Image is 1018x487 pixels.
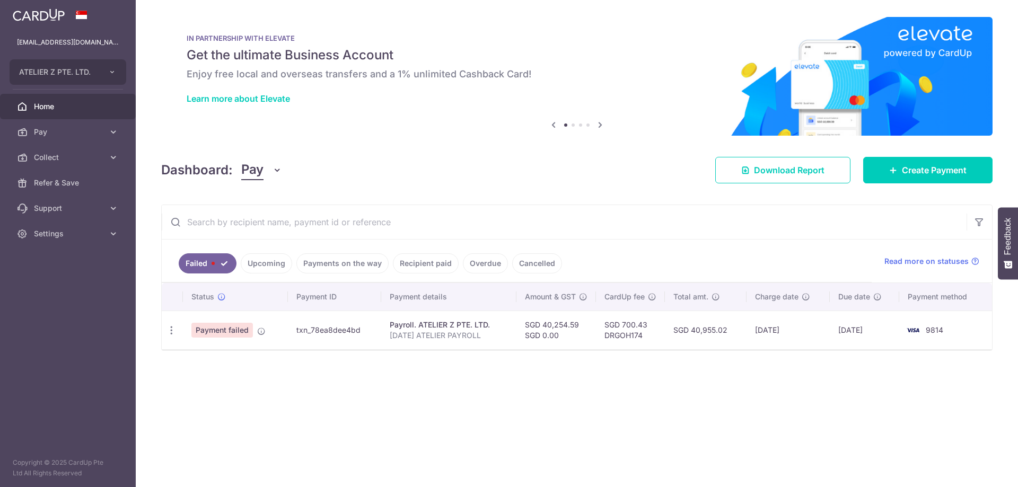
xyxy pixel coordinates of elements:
a: Overdue [463,253,508,273]
span: Home [34,101,104,112]
span: Help [24,7,46,17]
a: Learn more about Elevate [187,93,290,104]
span: Status [191,291,214,302]
span: Total amt. [673,291,708,302]
h6: Enjoy free local and overseas transfers and a 1% unlimited Cashback Card! [187,68,967,81]
img: Bank Card [902,324,924,337]
td: SGD 40,254.59 SGD 0.00 [516,311,596,349]
a: Read more on statuses [884,256,979,267]
h4: Dashboard: [161,161,233,180]
span: Charge date [755,291,798,302]
td: SGD 40,955.02 [665,311,747,349]
p: [EMAIL_ADDRESS][DOMAIN_NAME] [17,37,119,48]
button: Feedback - Show survey [998,207,1018,279]
td: [DATE] [830,311,899,349]
button: Pay [241,160,282,180]
span: Refer & Save [34,178,104,188]
img: CardUp [13,8,65,21]
a: Download Report [715,157,850,183]
input: Search by recipient name, payment id or reference [162,205,967,239]
a: Payments on the way [296,253,389,273]
span: Settings [34,228,104,239]
span: Support [34,203,104,214]
span: Collect [34,152,104,163]
span: Create Payment [902,164,967,176]
a: Upcoming [241,253,292,273]
span: ATELIER Z PTE. LTD. [19,67,98,77]
a: Failed [179,253,236,273]
span: Due date [838,291,870,302]
span: Download Report [754,164,824,176]
img: Renovation banner [161,17,993,136]
span: Payment failed [191,323,253,338]
button: ATELIER Z PTE. LTD. [10,59,126,85]
th: Payment method [899,283,992,311]
td: SGD 700.43 DRGOH174 [596,311,665,349]
span: Pay [241,160,264,180]
a: Create Payment [863,157,993,183]
p: IN PARTNERSHIP WITH ELEVATE [187,34,967,42]
div: Payroll. ATELIER Z PTE. LTD. [390,320,507,330]
td: txn_78ea8dee4bd [288,311,381,349]
span: Pay [34,127,104,137]
th: Payment details [381,283,516,311]
a: Recipient paid [393,253,459,273]
span: Read more on statuses [884,256,969,267]
h5: Get the ultimate Business Account [187,47,967,64]
a: Cancelled [512,253,562,273]
p: [DATE] ATELIER PAYROLL [390,330,507,341]
span: 9814 [926,325,943,334]
span: Feedback [1003,218,1013,255]
span: Amount & GST [525,291,576,302]
td: [DATE] [747,311,830,349]
th: Payment ID [288,283,381,311]
span: CardUp fee [604,291,645,302]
